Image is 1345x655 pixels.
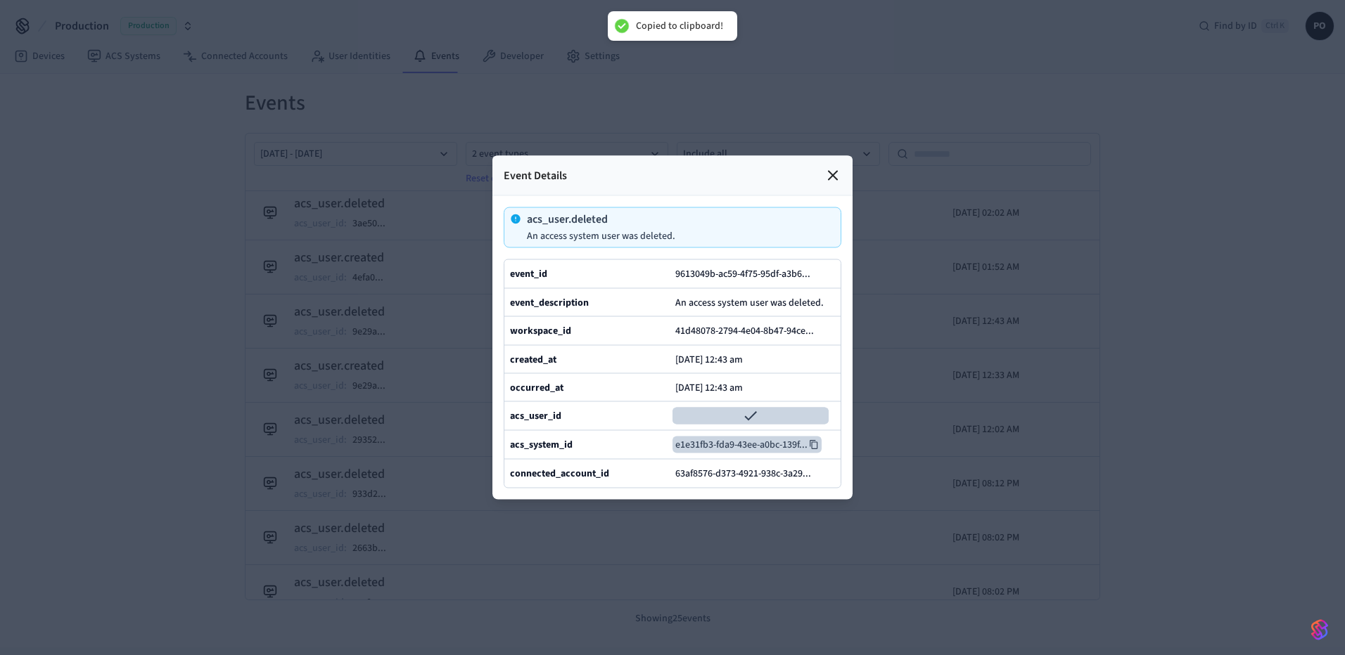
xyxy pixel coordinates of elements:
[510,324,571,338] b: workspace_id
[675,295,824,309] span: An access system user was deleted.
[672,436,822,453] button: e1e31fb3-fda9-43ee-a0bc-139f...
[672,323,828,339] button: 41d48078-2794-4e04-8b47-94ce...
[510,267,547,281] b: event_id
[510,409,561,423] b: acs_user_id
[510,295,589,309] b: event_description
[510,467,609,481] b: connected_account_id
[527,231,675,242] p: An access system user was deleted.
[672,465,825,482] button: 63af8576-d373-4921-938c-3a29...
[672,408,829,424] button: 9e29a4e7-309a-4b02-bcd8-3859...
[510,438,573,452] b: acs_system_id
[672,266,824,283] button: 9613049b-ac59-4f75-95df-a3b6...
[510,380,563,394] b: occurred_at
[527,214,675,225] p: acs_user.deleted
[675,382,743,393] p: [DATE] 12:43 am
[504,167,567,184] p: Event Details
[1311,618,1328,641] img: SeamLogoGradient.69752ec5.svg
[636,20,723,32] div: Copied to clipboard!
[510,352,556,366] b: created_at
[675,354,743,365] p: [DATE] 12:43 am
